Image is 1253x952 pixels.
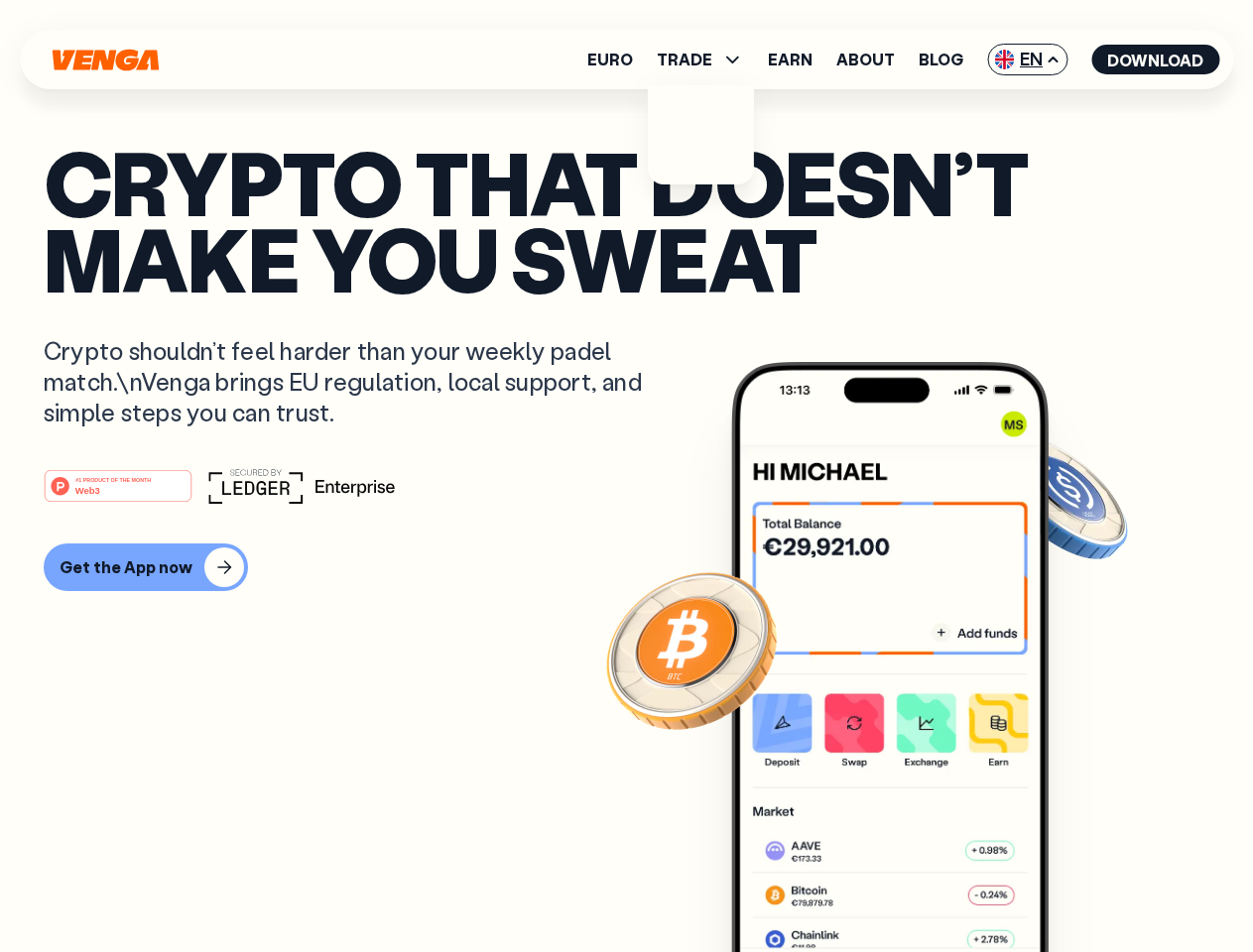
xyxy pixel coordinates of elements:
svg: Home [50,49,161,71]
button: Get the App now [44,543,248,591]
a: Blog [919,52,963,67]
tspan: #1 PRODUCT OF THE MONTH [75,476,151,482]
span: TRADE [657,52,712,67]
img: Bitcoin [602,560,781,739]
p: Crypto that doesn’t make you sweat [44,144,1209,296]
div: Get the App now [60,557,192,577]
a: Get the App now [44,543,1209,591]
span: EN [987,44,1067,75]
a: About [836,52,895,67]
a: #1 PRODUCT OF THE MONTHWeb3 [44,481,192,507]
a: Earn [768,52,813,67]
span: TRADE [657,48,744,71]
a: Euro [587,52,633,67]
img: USDC coin [989,426,1132,569]
tspan: Web3 [75,484,100,495]
p: Crypto shouldn’t feel harder than your weekly padel match.\nVenga brings EU regulation, local sup... [44,335,671,428]
button: Download [1091,45,1219,74]
img: flag-uk [994,50,1014,69]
